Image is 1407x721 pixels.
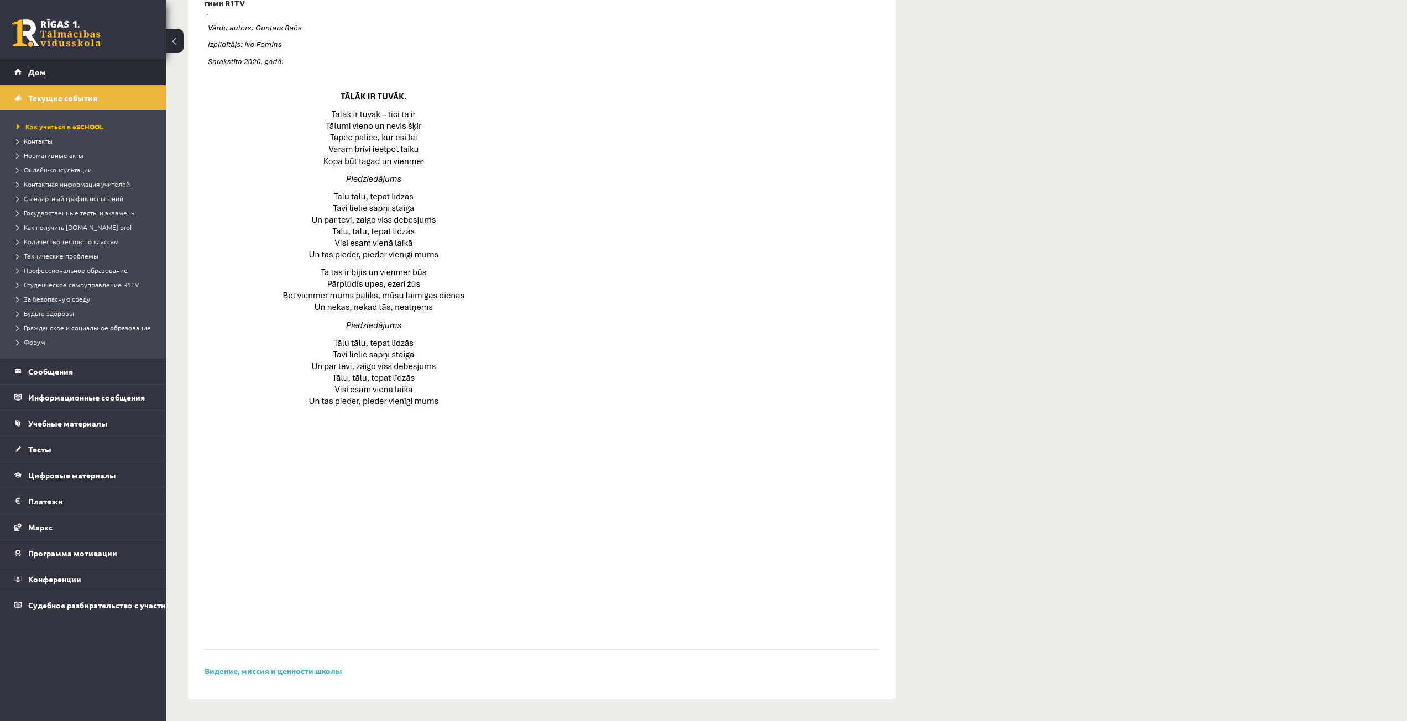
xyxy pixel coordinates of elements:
[28,418,108,428] font: Учебные материалы
[24,194,123,203] font: Стандартный график испытаний
[28,67,46,77] font: Дом
[14,359,152,384] a: Сообщения
[24,266,128,275] font: Профессиональное образование
[28,600,242,610] font: Судебное разбирательство с участием [PERSON_NAME]
[17,308,155,318] a: Будьте здоровы!
[24,323,151,332] font: Гражданское и социальное образование
[17,193,155,203] a: Стандартный график испытаний
[24,136,53,145] font: Контакты
[28,93,97,103] font: Текущие события
[17,251,155,261] a: Технические проблемы
[17,165,155,175] a: Онлайн-консультации
[14,566,152,592] a: Конференции
[17,150,155,160] a: Нормативные акты
[17,222,155,232] a: Как получить [DOMAIN_NAME] prof
[24,151,83,160] font: Нормативные акты
[17,208,155,218] a: Государственные тесты и экзамены
[14,59,152,85] a: Дом
[17,323,155,333] a: Гражданское и социальное образование
[14,436,152,462] a: Тесты
[24,208,136,217] font: Государственные тесты и экзамены
[14,385,152,410] a: Информационные сообщения
[28,392,145,402] font: Информационные сообщения
[205,666,342,676] a: Видение, миссия и ценности школы
[17,294,155,304] a: За безопасную среду!
[25,122,103,131] font: Как учиться в eSCHOOL
[17,265,155,275] a: Профессиональное образование
[28,470,116,480] font: Цифровые материалы
[24,223,133,231] font: Как получить [DOMAIN_NAME] prof
[24,338,45,346] font: Форум
[12,19,101,47] a: Рижская 1-я средняя школа заочного обучения
[14,85,152,110] a: Текущие события
[24,165,92,174] font: Онлайн-консультации
[17,179,155,189] a: Контактная информация учителей
[28,574,81,584] font: Конференции
[24,251,98,260] font: Технические проблемы
[17,280,155,290] a: Студенческое самоуправление R1TV
[24,280,139,289] font: Студенческое самоуправление R1TV
[14,592,152,618] a: Судебное разбирательство с участием [PERSON_NAME]
[17,236,155,246] a: Количество тестов по классам
[28,548,117,558] font: Программа мотивации
[28,444,51,454] font: Тесты
[24,237,119,246] font: Количество тестов по классам
[14,540,152,566] a: Программа мотивации
[28,366,73,376] font: Сообщения
[17,337,155,347] a: Форум
[28,496,63,506] font: Платежи
[14,514,152,540] a: Маркс
[28,522,53,532] font: Маркс
[14,462,152,488] a: Цифровые материалы
[24,180,130,188] font: Контактная информация учителей
[24,294,92,303] font: За безопасную среду!
[17,136,155,146] a: Контакты
[24,309,76,318] font: Будьте здоровы!
[14,411,152,436] a: Учебные материалы
[17,122,155,131] a: Как учиться в eSCHOOL
[14,488,152,514] a: Платежи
